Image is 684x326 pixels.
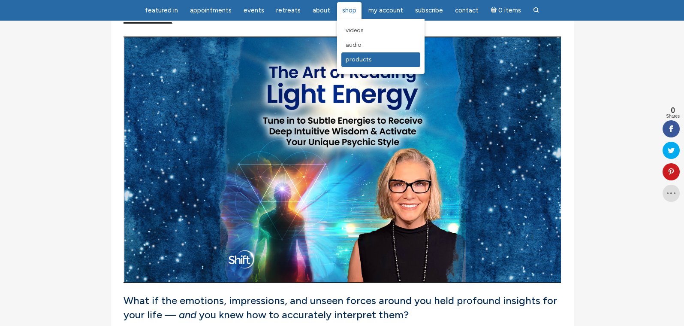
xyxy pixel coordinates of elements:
[666,107,680,114] span: 0
[666,114,680,119] span: Shares
[307,2,335,19] a: About
[140,2,183,19] a: featured in
[455,6,479,14] span: Contact
[244,6,264,14] span: Events
[498,7,521,14] span: 0 items
[165,308,176,321] span: —
[313,6,330,14] span: About
[341,38,420,52] a: Audio
[485,1,527,19] a: Cart0 items
[410,2,448,19] a: Subscribe
[145,6,178,14] span: featured in
[190,6,232,14] span: Appointments
[271,2,306,19] a: Retreats
[238,2,269,19] a: Events
[450,2,484,19] a: Contact
[415,6,443,14] span: Subscribe
[346,41,362,49] span: Audio
[124,37,561,283] div: Video Player
[346,56,372,63] span: Products
[342,6,356,14] span: Shop
[341,52,420,67] a: Products
[179,308,196,321] em: and
[363,2,408,19] a: My Account
[491,6,499,14] i: Cart
[368,6,403,14] span: My Account
[341,23,420,38] a: Videos
[346,27,364,34] span: Videos
[185,2,237,19] a: Appointments
[276,6,301,14] span: Retreats
[337,2,362,19] a: Shop
[124,293,561,322] h5: What if the emotions, impressions, and unseen forces around you held profound insights for your l...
